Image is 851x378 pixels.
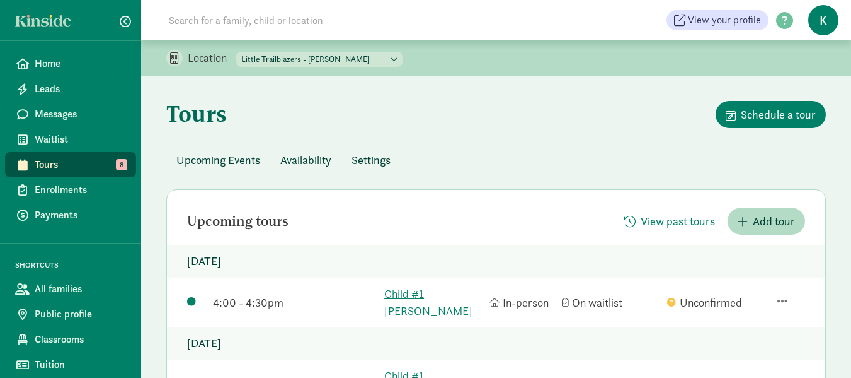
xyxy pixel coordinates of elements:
button: Upcoming Events [166,146,270,174]
div: Unconfirmed [667,294,766,311]
a: Messages [5,102,136,127]
span: Waitlist [35,132,126,147]
span: Availability [280,151,331,168]
a: All families [5,276,136,302]
button: Availability [270,146,341,174]
button: Add tour [728,208,805,235]
a: Enrollments [5,177,136,203]
a: Leads [5,76,136,102]
button: Settings [341,146,401,174]
span: Enrollments [35,182,126,198]
a: Tuition [5,352,136,377]
p: [DATE] [167,245,825,278]
span: 8 [116,159,127,170]
span: K [808,5,838,35]
p: [DATE] [167,327,825,360]
a: Payments [5,203,136,228]
span: Tuition [35,357,126,372]
button: Schedule a tour [716,101,826,128]
span: Classrooms [35,332,126,347]
div: On waitlist [562,294,661,311]
span: Tours [35,157,126,172]
span: Payments [35,208,126,223]
input: Search for a family, child or location [161,8,515,33]
span: Upcoming Events [176,151,260,168]
a: Public profile [5,302,136,327]
div: In-person [489,294,556,311]
a: View past tours [614,215,725,229]
span: Public profile [35,307,126,322]
span: All families [35,281,126,297]
span: View your profile [688,13,761,28]
a: Child #1 [PERSON_NAME] [384,285,483,319]
span: Leads [35,81,126,97]
a: Classrooms [5,327,136,352]
p: Location [188,50,236,66]
span: Schedule a tour [741,106,816,123]
a: Tours 8 [5,152,136,177]
span: Settings [351,151,391,168]
span: View past tours [641,213,715,230]
iframe: Chat Widget [788,317,851,378]
span: Home [35,56,126,71]
a: Waitlist [5,127,136,152]
span: Messages [35,107,126,122]
a: View your profile [666,10,768,30]
div: 4:00 - 4:30pm [213,294,378,311]
a: Home [5,51,136,76]
h2: Upcoming tours [187,214,288,229]
span: Add tour [753,213,795,230]
button: View past tours [614,208,725,235]
h1: Tours [166,101,227,126]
